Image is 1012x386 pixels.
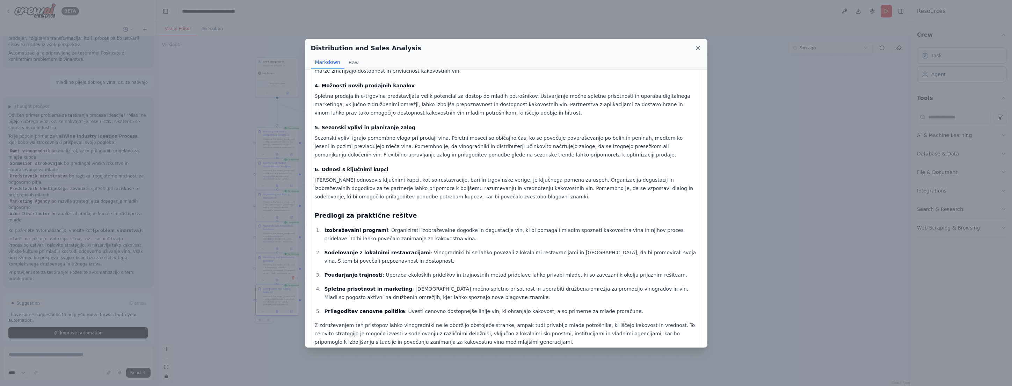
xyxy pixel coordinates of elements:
[324,248,697,265] p: : Vinogradniki bi se lahko povezali z lokalnimi restavracijami in [GEOGRAPHIC_DATA], da bi promov...
[315,211,698,220] h3: Predlogi za praktične rešitve
[324,226,697,243] p: : Organizirati izobraževalne dogodke in degustacije vin, ki bi pomagali mladim spoznati kakovostn...
[315,92,698,117] p: Spletna prodaja in e-trgovina predstavljata velik potencial za dostop do mladih potrošnikov. Ustv...
[324,271,697,279] p: : Uporaba ekoloških pridelkov in trajnostnih metod pridelave lahko privabi mlade, ki so zavezani ...
[315,176,698,201] p: [PERSON_NAME] odnosov s ključnimi kupci, kot so restavracije, bari in trgovinske verige, je ključ...
[315,321,698,346] p: Z združevanjem teh pristopov lahko vinogradniki ne le obdržijo obstoječe stranke, ampak tudi priv...
[324,227,388,233] strong: Izobraževalni programi
[324,308,405,314] strong: Prilagoditev cenovne politike
[324,250,430,255] strong: Sodelovanje z lokalnimi restavracijami
[315,124,698,131] h4: 5. Sezonski vplivi in planiranje zalog
[324,286,412,292] strong: Spletna prisotnost in marketing
[324,285,697,301] p: : [DEMOGRAPHIC_DATA] močno spletno prisotnost in uporabiti družbena omrežja za promocijo vinograd...
[311,56,344,69] button: Markdown
[315,82,698,89] h4: 4. Možnosti novih prodajnih kanalov
[324,307,697,315] p: : Uvesti cenovno dostopnejše linije vin, ki ohranjajo kakovost, a so primerne za mlade proračune.
[324,272,383,278] strong: Poudarjanje trajnosti
[311,43,421,53] h2: Distribution and Sales Analysis
[315,134,698,159] p: Sezonski vplivi igrajo pomembno vlogo pri prodaji vina. Poletni meseci so običajno čas, ko se pov...
[315,166,698,173] h4: 6. Odnosi s ključnimi kupci
[344,56,363,69] button: Raw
